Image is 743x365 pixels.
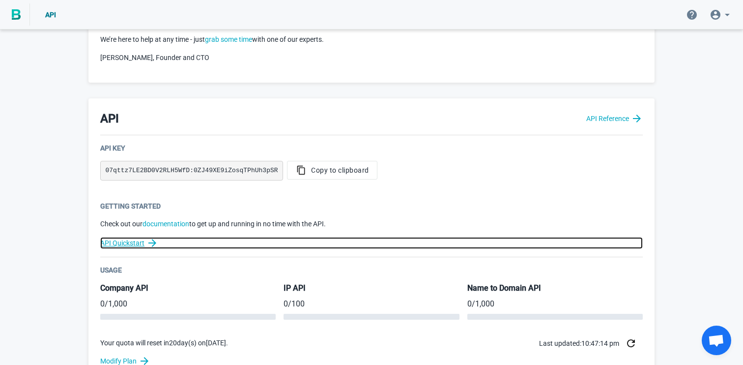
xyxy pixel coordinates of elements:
h3: API [100,110,119,127]
a: grab some time [205,35,252,43]
p: / 1,000 [100,298,276,310]
div: API Key [100,143,643,153]
a: documentation [143,220,189,228]
h5: Company API [100,283,276,294]
p: Your quota will reset in 20 day(s) on [DATE] . [100,338,228,348]
div: Usage [100,265,643,275]
h5: IP API [284,283,459,294]
p: Check out our to get up and running in no time with the API. [100,219,643,229]
span: 0 [467,299,472,308]
div: Last updated: 10:47:14 pm [539,332,643,355]
img: BigPicture.io [12,9,21,20]
pre: 07qttz7LE2BD0V2RLH5WfD:0ZJ49XE9iZosqTPhUh3pSR [100,161,283,181]
h5: Name to Domain API [467,283,643,294]
span: Copy to clipboard [295,165,369,175]
p: We’re here to help at any time - just with one of our experts. [100,34,643,45]
span: 0 [100,299,105,308]
a: API Reference [586,113,643,124]
button: Copy to clipboard [287,161,377,180]
span: API [45,11,56,19]
div: Getting Started [100,201,643,211]
p: / 1,000 [467,298,643,310]
p: [PERSON_NAME], Founder and CTO [100,53,643,63]
a: API Quickstart [100,237,643,249]
p: / 100 [284,298,459,310]
a: Open chat [702,326,731,355]
span: 0 [284,299,288,308]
